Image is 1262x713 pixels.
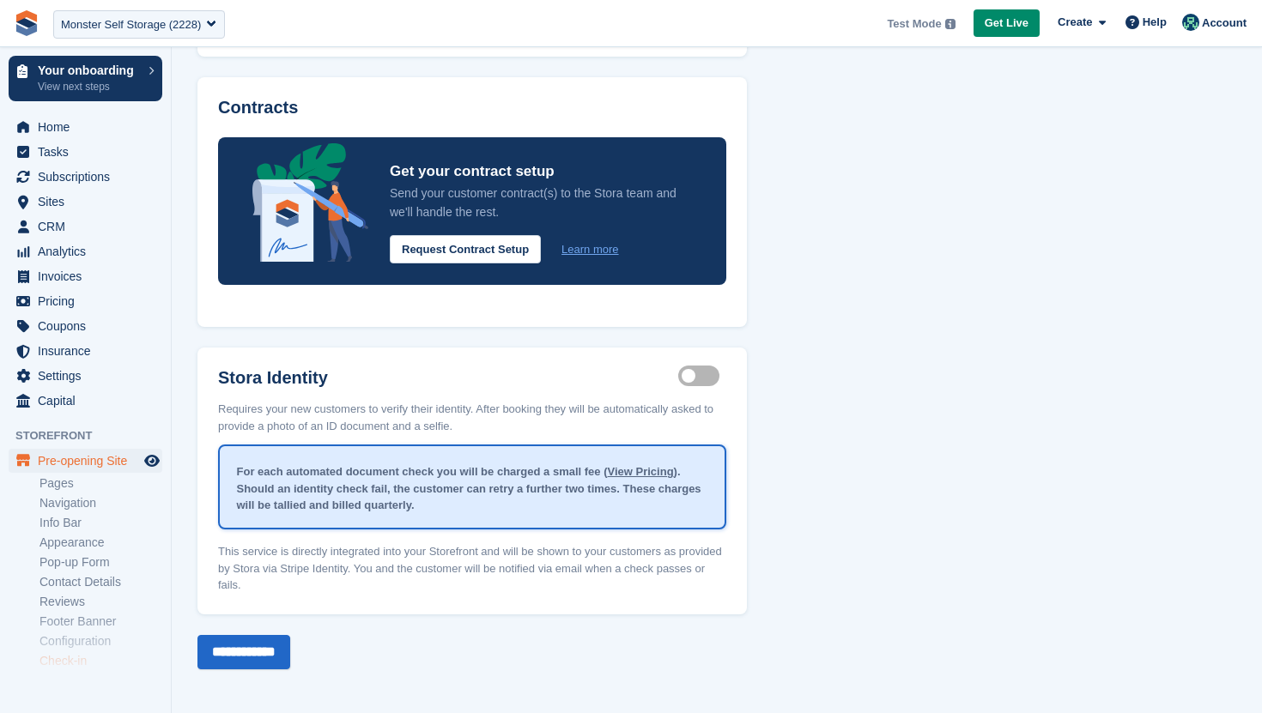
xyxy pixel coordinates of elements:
a: Contact Details [39,574,162,590]
a: Footer Banner [39,613,162,630]
span: CRM [38,215,141,239]
button: Request Contract Setup [390,235,541,263]
a: Appearance [39,535,162,551]
a: Reviews [39,594,162,610]
span: Pre-opening Site [38,449,141,473]
span: Subscriptions [38,165,141,189]
a: menu [9,140,162,164]
a: menu [9,314,162,338]
a: menu [9,339,162,363]
a: menu [9,190,162,214]
label: Identity proof enabled [678,375,726,378]
span: Storefront [15,427,171,444]
div: For each automated document check you will be charged a small fee ( ). Should an identity check f... [220,450,725,528]
span: Account [1202,15,1247,32]
a: Pages [39,475,162,492]
span: Sites [38,190,141,214]
p: Your onboarding [38,64,140,76]
p: This service is directly integrated into your Storefront and will be shown to your customers as p... [218,533,726,594]
span: Analytics [38,239,141,263]
img: stora-icon-8386f47178a22dfd0bd8f6a31ec36ba5ce8667c1dd55bd0f319d3a0aa187defe.svg [14,10,39,36]
span: Invoices [38,264,141,288]
a: Learn more [561,241,618,258]
img: icon-info-grey-7440780725fd019a000dd9b08b2336e03edf1995a4989e88bcd33f0948082b44.svg [945,19,956,29]
span: Capital [38,389,141,413]
span: Home [38,115,141,139]
span: Tasks [38,140,141,164]
p: Send your customer contract(s) to the Stora team and we'll handle the rest. [390,184,692,221]
span: Coupons [38,314,141,338]
a: Check-in [39,653,162,669]
img: integrated-contracts-announcement-icon-4bcc16208f3049d2eff6d38435ce2bd7c70663ee5dfbe56b0d99acac82... [252,143,369,262]
span: Test Mode [887,15,941,33]
a: Navigation [39,495,162,511]
a: Pop-up Form [39,554,162,571]
p: Get your contract setup [390,159,692,184]
a: menu [9,215,162,239]
span: Settings [38,364,141,388]
h3: Contracts [218,98,726,118]
img: Jennifer Ofodile [1182,14,1199,31]
a: View Pricing [608,465,674,478]
a: menu [9,364,162,388]
a: menu [9,165,162,189]
span: Insurance [38,339,141,363]
a: menu [9,264,162,288]
a: Preview store [142,450,162,471]
a: Your onboarding View next steps [9,56,162,101]
a: Info Bar [39,515,162,531]
span: Get Live [985,15,1028,32]
a: menu [9,115,162,139]
a: menu [9,389,162,413]
a: menu [9,449,162,473]
a: Get Live [974,9,1040,38]
span: Help [1143,14,1167,31]
p: View next steps [38,79,140,94]
a: Booking form links [39,673,162,689]
a: menu [9,239,162,263]
label: Stora Identity [218,368,678,388]
p: Requires your new customers to verify their identity. After booking they will be automatically as... [218,390,726,434]
a: menu [9,289,162,313]
span: Pricing [38,289,141,313]
a: Configuration [39,633,162,650]
div: Monster Self Storage (2228) [61,16,201,33]
span: Create [1058,14,1092,31]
